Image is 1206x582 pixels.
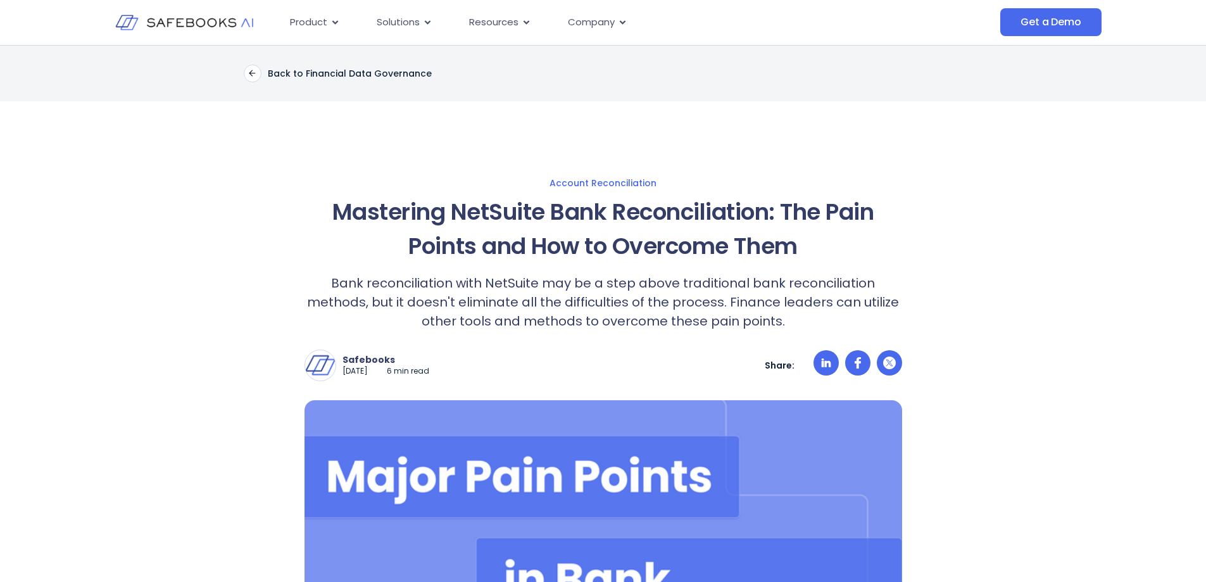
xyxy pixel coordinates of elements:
a: Account Reconciliation [180,177,1026,189]
span: Solutions [377,15,420,30]
p: 6 min read [387,366,429,377]
a: Back to Financial Data Governance [244,65,432,82]
h1: Mastering NetSuite Bank Reconciliation: The Pain Points and How to Overcome Them [305,195,902,263]
div: Menu Toggle [280,10,874,35]
span: Product [290,15,327,30]
p: Bank reconciliation with NetSuite may be a step above traditional bank reconciliation methods, bu... [305,274,902,331]
p: Share: [765,360,795,371]
span: Company [568,15,615,30]
img: Safebooks [305,350,336,381]
p: Back to Financial Data Governance [268,68,432,79]
a: Get a Demo [1000,8,1101,36]
nav: Menu [280,10,874,35]
span: Resources [469,15,518,30]
p: Safebooks [342,354,429,365]
span: Get a Demo [1021,16,1081,28]
p: [DATE] [342,366,368,377]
